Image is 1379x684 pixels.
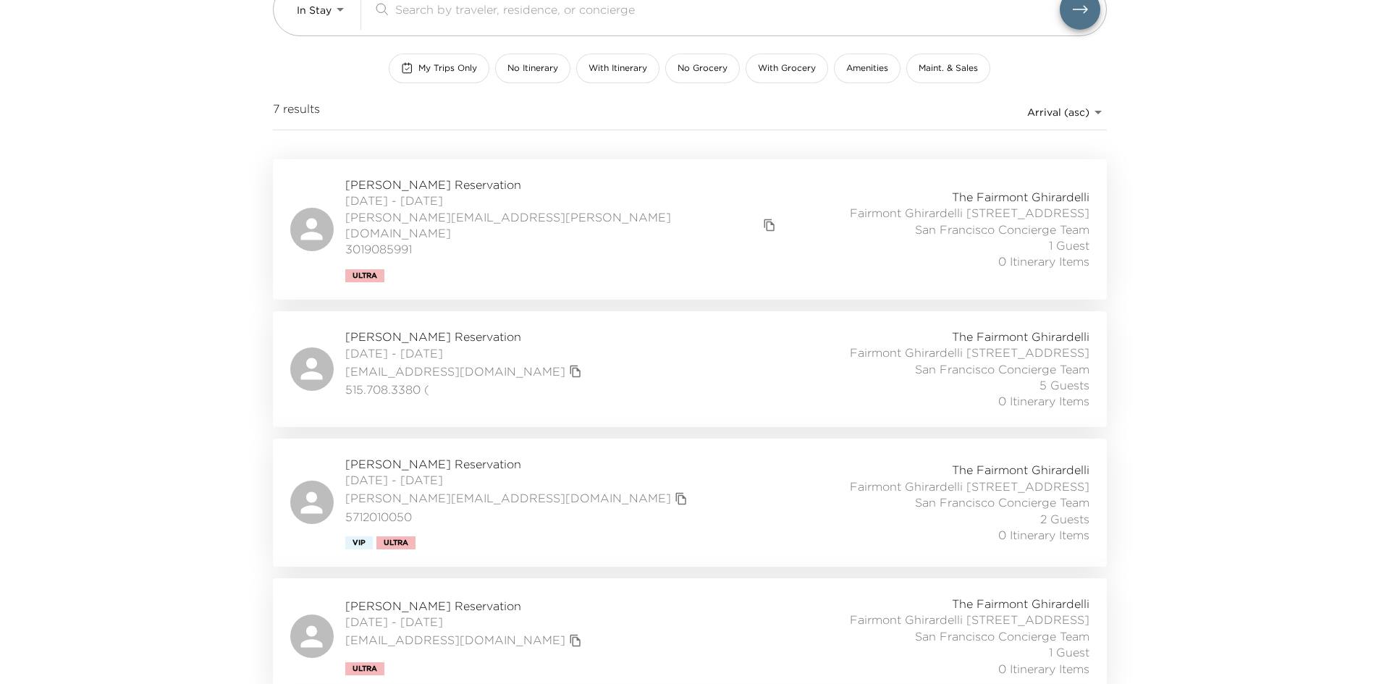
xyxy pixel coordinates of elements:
span: [PERSON_NAME] Reservation [345,177,780,193]
a: [EMAIL_ADDRESS][DOMAIN_NAME] [345,363,565,379]
span: San Francisco Concierge Team [915,494,1089,510]
span: In Stay [297,4,332,17]
span: 5712010050 [345,509,691,525]
span: Arrival (asc) [1027,106,1089,119]
span: 5 Guests [1039,377,1089,393]
button: Maint. & Sales [906,54,990,83]
input: Search by traveler, residence, or concierge [395,1,1060,17]
span: Fairmont Ghirardelli [STREET_ADDRESS] [850,345,1089,360]
span: 0 Itinerary Items [998,253,1089,269]
span: [PERSON_NAME] Reservation [345,329,586,345]
span: Ultra [384,539,408,547]
span: [DATE] - [DATE] [345,345,586,361]
span: Fairmont Ghirardelli [STREET_ADDRESS] [850,478,1089,494]
button: No Grocery [665,54,740,83]
span: With Grocery [758,62,816,75]
button: Amenities [834,54,901,83]
span: [PERSON_NAME] Reservation [345,598,586,614]
button: With Grocery [746,54,828,83]
span: San Francisco Concierge Team [915,628,1089,644]
span: The Fairmont Ghirardelli [952,596,1089,612]
span: 7 results [273,101,320,124]
span: 0 Itinerary Items [998,393,1089,409]
span: No Itinerary [507,62,558,75]
span: Fairmont Ghirardelli [STREET_ADDRESS] [850,205,1089,221]
span: My Trips Only [418,62,477,75]
span: [DATE] - [DATE] [345,614,586,630]
button: copy primary member email [565,630,586,651]
button: copy primary member email [759,215,780,235]
a: [PERSON_NAME] Reservation[DATE] - [DATE][EMAIL_ADDRESS][DOMAIN_NAME]copy primary member email515.... [273,311,1107,427]
span: 1 Guest [1049,644,1089,660]
button: copy primary member email [565,361,586,381]
span: San Francisco Concierge Team [915,221,1089,237]
span: Maint. & Sales [919,62,978,75]
a: [PERSON_NAME][EMAIL_ADDRESS][PERSON_NAME][DOMAIN_NAME] [345,209,760,242]
span: The Fairmont Ghirardelli [952,462,1089,478]
a: [PERSON_NAME] Reservation[DATE] - [DATE][PERSON_NAME][EMAIL_ADDRESS][PERSON_NAME][DOMAIN_NAME]cop... [273,159,1107,300]
span: Fairmont Ghirardelli [STREET_ADDRESS] [850,612,1089,628]
a: [PERSON_NAME][EMAIL_ADDRESS][DOMAIN_NAME] [345,490,671,506]
span: No Grocery [678,62,728,75]
span: San Francisco Concierge Team [915,361,1089,377]
span: 0 Itinerary Items [998,527,1089,543]
span: 1 Guest [1049,237,1089,253]
a: [PERSON_NAME] Reservation[DATE] - [DATE][PERSON_NAME][EMAIL_ADDRESS][DOMAIN_NAME]copy primary mem... [273,439,1107,567]
span: [PERSON_NAME] Reservation [345,456,691,472]
span: [DATE] - [DATE] [345,193,780,208]
span: 0 Itinerary Items [998,661,1089,677]
span: 515.708.3380 ( [345,381,586,397]
button: No Itinerary [495,54,570,83]
span: 2 Guests [1040,511,1089,527]
span: The Fairmont Ghirardelli [952,189,1089,205]
span: [DATE] - [DATE] [345,472,691,488]
span: 3019085991 [345,241,780,257]
button: With Itinerary [576,54,659,83]
span: Ultra [353,271,377,280]
span: With Itinerary [589,62,647,75]
span: Vip [353,539,366,547]
span: Amenities [846,62,888,75]
a: [EMAIL_ADDRESS][DOMAIN_NAME] [345,632,565,648]
span: The Fairmont Ghirardelli [952,329,1089,345]
button: copy primary member email [671,489,691,509]
button: My Trips Only [389,54,489,83]
span: Ultra [353,664,377,673]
